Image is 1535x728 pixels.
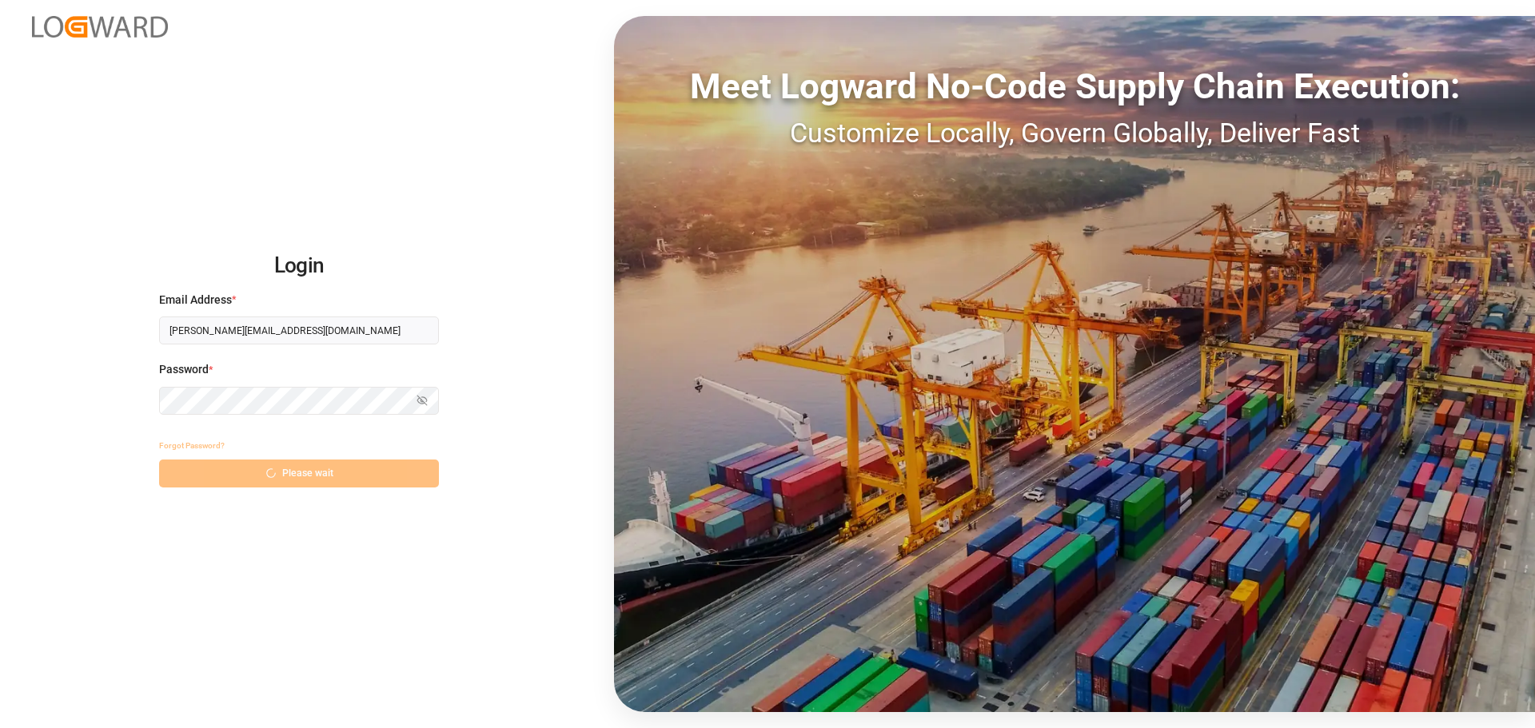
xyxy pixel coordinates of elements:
input: Enter your email [159,316,439,344]
span: Email Address [159,292,232,308]
h2: Login [159,241,439,292]
div: Meet Logward No-Code Supply Chain Execution: [614,60,1535,113]
div: Customize Locally, Govern Globally, Deliver Fast [614,113,1535,153]
span: Password [159,361,209,378]
img: Logward_new_orange.png [32,16,168,38]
